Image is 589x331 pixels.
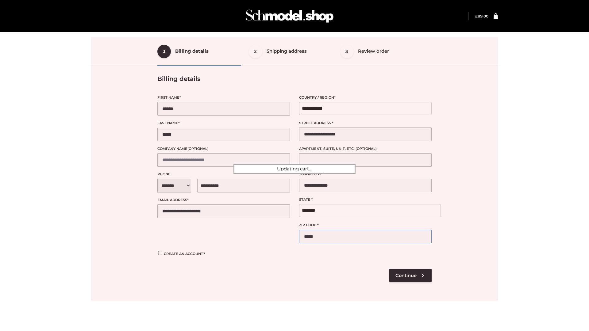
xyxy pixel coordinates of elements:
div: Updating cart... [233,164,356,174]
bdi: 89.00 [475,14,488,18]
img: Schmodel Admin 964 [244,4,336,28]
a: £89.00 [475,14,488,18]
span: £ [475,14,478,18]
